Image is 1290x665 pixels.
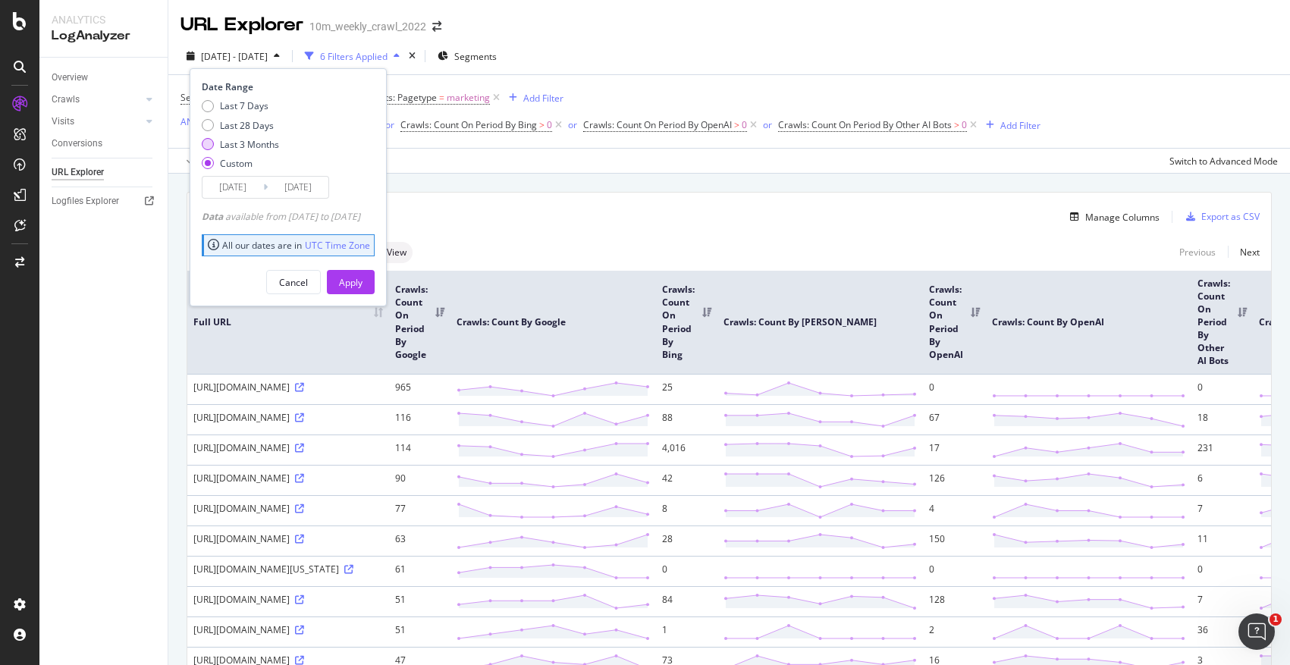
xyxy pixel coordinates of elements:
[389,556,450,586] td: 61
[180,115,200,128] div: AND
[923,616,986,647] td: 2
[763,118,772,132] button: or
[389,465,450,495] td: 90
[432,21,441,32] div: arrow-right-arrow-left
[923,525,986,556] td: 150
[193,563,383,576] div: [URL][DOMAIN_NAME][US_STATE]
[400,118,537,131] span: Crawls: Count On Period By Bing
[503,89,563,107] button: Add Filter
[193,411,383,424] div: [URL][DOMAIN_NAME]
[656,586,717,616] td: 84
[180,149,224,173] button: Apply
[279,276,308,289] div: Cancel
[986,271,1191,374] th: Crawls: Count By OpenAI
[406,49,419,64] div: times
[52,136,102,152] div: Conversions
[454,50,497,63] span: Segments
[320,50,388,63] div: 6 Filters Applied
[583,118,732,131] span: Crawls: Count On Period By OpenAI
[299,44,406,68] button: 6 Filters Applied
[202,210,360,223] div: available from [DATE] to [DATE]
[202,138,279,151] div: Last 3 Months
[656,556,717,586] td: 0
[656,616,717,647] td: 1
[923,404,986,434] td: 67
[742,114,747,136] span: 0
[432,44,503,68] button: Segments
[327,270,375,294] button: Apply
[193,623,383,636] div: [URL][DOMAIN_NAME]
[1191,404,1253,434] td: 18
[52,70,88,86] div: Overview
[193,502,383,515] div: [URL][DOMAIN_NAME]
[1191,374,1253,404] td: 0
[187,271,389,374] th: Full URL: activate to sort column ascending
[202,80,371,93] div: Date Range
[1201,210,1260,223] div: Export as CSV
[1191,525,1253,556] td: 11
[717,271,923,374] th: Crawls: Count By Bing
[193,532,383,545] div: [URL][DOMAIN_NAME]
[202,119,279,132] div: Last 28 Days
[1191,465,1253,495] td: 6
[923,374,986,404] td: 0
[1238,613,1275,650] iframe: Intercom live chat
[385,118,394,131] div: or
[339,276,363,289] div: Apply
[1163,149,1278,173] button: Switch to Advanced Mode
[656,404,717,434] td: 88
[309,19,426,34] div: 10m_weekly_crawl_2022
[389,271,450,374] th: Crawls: Count On Period By Google: activate to sort column ascending
[1270,613,1282,626] span: 1
[52,114,142,130] a: Visits
[52,165,104,180] div: URL Explorer
[1191,586,1253,616] td: 7
[180,44,286,68] button: [DATE] - [DATE]
[389,616,450,647] td: 51
[962,114,967,136] span: 0
[763,118,772,131] div: or
[389,374,450,404] td: 965
[1228,241,1260,263] a: Next
[1064,208,1160,226] button: Manage Columns
[266,270,321,294] button: Cancel
[52,136,157,152] a: Conversions
[220,157,253,170] div: Custom
[539,118,545,131] span: >
[1180,205,1260,229] button: Export as CSV
[52,165,157,180] a: URL Explorer
[1191,434,1253,465] td: 231
[450,271,656,374] th: Crawls: Count By Google
[656,374,717,404] td: 25
[439,91,444,104] span: =
[52,92,142,108] a: Crawls
[656,434,717,465] td: 4,016
[656,495,717,525] td: 8
[523,92,563,105] div: Add Filter
[568,118,577,131] div: or
[923,465,986,495] td: 126
[1191,616,1253,647] td: 36
[220,99,268,112] div: Last 7 Days
[656,465,717,495] td: 42
[202,177,263,198] input: Start Date
[52,12,155,27] div: Analytics
[193,441,383,454] div: [URL][DOMAIN_NAME]
[201,50,268,63] span: [DATE] - [DATE]
[923,495,986,525] td: 4
[52,27,155,45] div: LogAnalyzer
[202,157,279,170] div: Custom
[180,12,303,38] div: URL Explorer
[208,239,370,252] div: All our dates are in
[350,91,437,104] span: Segments: Pagetype
[1169,155,1278,168] div: Switch to Advanced Mode
[389,525,450,556] td: 63
[385,118,394,132] button: or
[923,586,986,616] td: 128
[734,118,739,131] span: >
[778,118,952,131] span: Crawls: Count On Period By Other AI Bots
[52,193,119,209] div: Logfiles Explorer
[954,118,959,131] span: >
[980,116,1040,134] button: Add Filter
[656,525,717,556] td: 28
